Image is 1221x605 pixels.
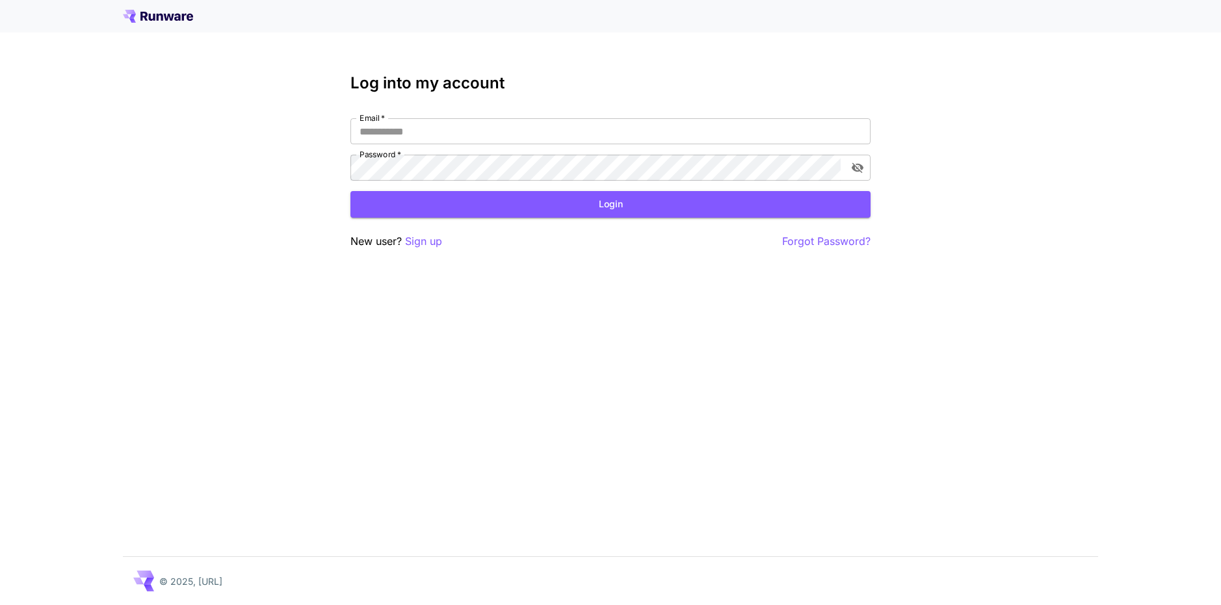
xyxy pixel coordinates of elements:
[360,149,401,160] label: Password
[350,233,442,250] p: New user?
[350,74,871,92] h3: Log into my account
[159,574,222,588] p: © 2025, [URL]
[360,112,385,123] label: Email
[846,156,869,179] button: toggle password visibility
[405,233,442,250] button: Sign up
[350,191,871,218] button: Login
[782,233,871,250] button: Forgot Password?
